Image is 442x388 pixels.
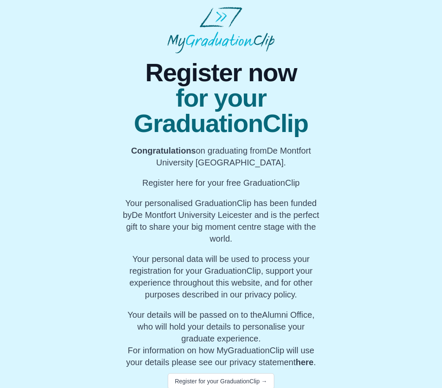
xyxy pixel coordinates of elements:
[126,310,316,367] span: For information on how MyGraduationClip will use your details please see our privacy statement .
[121,60,322,85] span: Register now
[262,310,312,319] span: Alumni Office
[121,145,322,168] p: on graduating from De Montfort University [GEOGRAPHIC_DATA].
[128,310,315,343] span: Your details will be passed on to the , who will hold your details to personalise your graduate e...
[121,177,322,189] p: Register here for your free GraduationClip
[167,7,275,53] img: MyGraduationClip
[296,358,314,367] a: here
[131,146,196,155] b: Congratulations
[121,253,322,300] p: Your personal data will be used to process your registration for your GraduationClip, support you...
[121,85,322,136] span: for your GraduationClip
[121,197,322,245] p: Your personalised GraduationClip has been funded by De Montfort University Leicester and is the p...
